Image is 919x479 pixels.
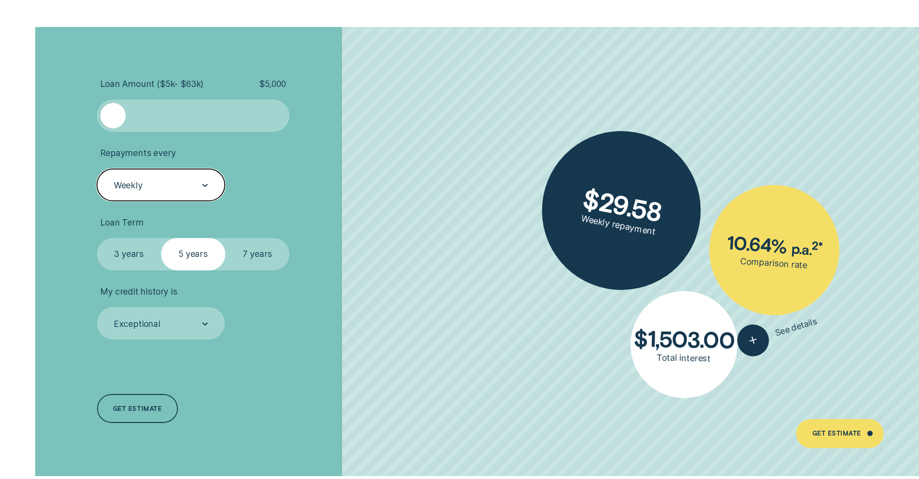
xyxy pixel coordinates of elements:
button: See details [733,306,821,360]
label: 7 years [225,238,289,270]
span: Loan Term [100,217,143,228]
span: Loan Amount ( $5k - $63k ) [100,79,204,89]
div: Exceptional [114,319,161,329]
label: 3 years [97,238,161,270]
label: 5 years [161,238,225,270]
div: Weekly [114,180,143,191]
span: My credit history is [100,286,177,297]
span: See details [774,316,818,339]
span: $ 5,000 [259,79,286,89]
span: Repayments every [100,148,176,158]
a: Get estimate [97,394,178,423]
a: Get Estimate [796,419,883,448]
